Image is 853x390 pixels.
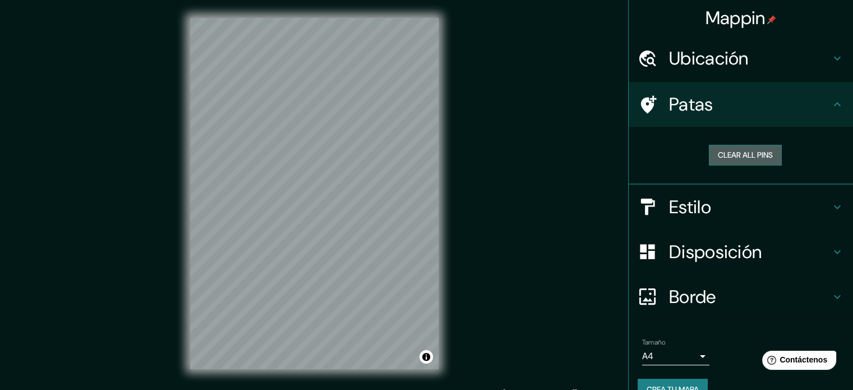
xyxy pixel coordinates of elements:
font: Mappin [706,6,766,30]
font: A4 [642,350,653,362]
div: Disposición [629,230,853,274]
font: Disposición [669,240,762,264]
font: Tamaño [642,338,665,347]
font: Ubicación [669,47,749,70]
div: A4 [642,347,709,365]
iframe: Lanzador de widgets de ayuda [753,346,841,378]
div: Patas [629,82,853,127]
font: Estilo [669,195,711,219]
img: pin-icon.png [767,15,776,24]
button: Clear all pins [709,145,782,166]
canvas: Mapa [190,18,439,369]
font: Patas [669,93,713,116]
font: Borde [669,285,716,309]
div: Estilo [629,185,853,230]
div: Borde [629,274,853,319]
button: Activar o desactivar atribución [419,350,433,364]
div: Ubicación [629,36,853,81]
